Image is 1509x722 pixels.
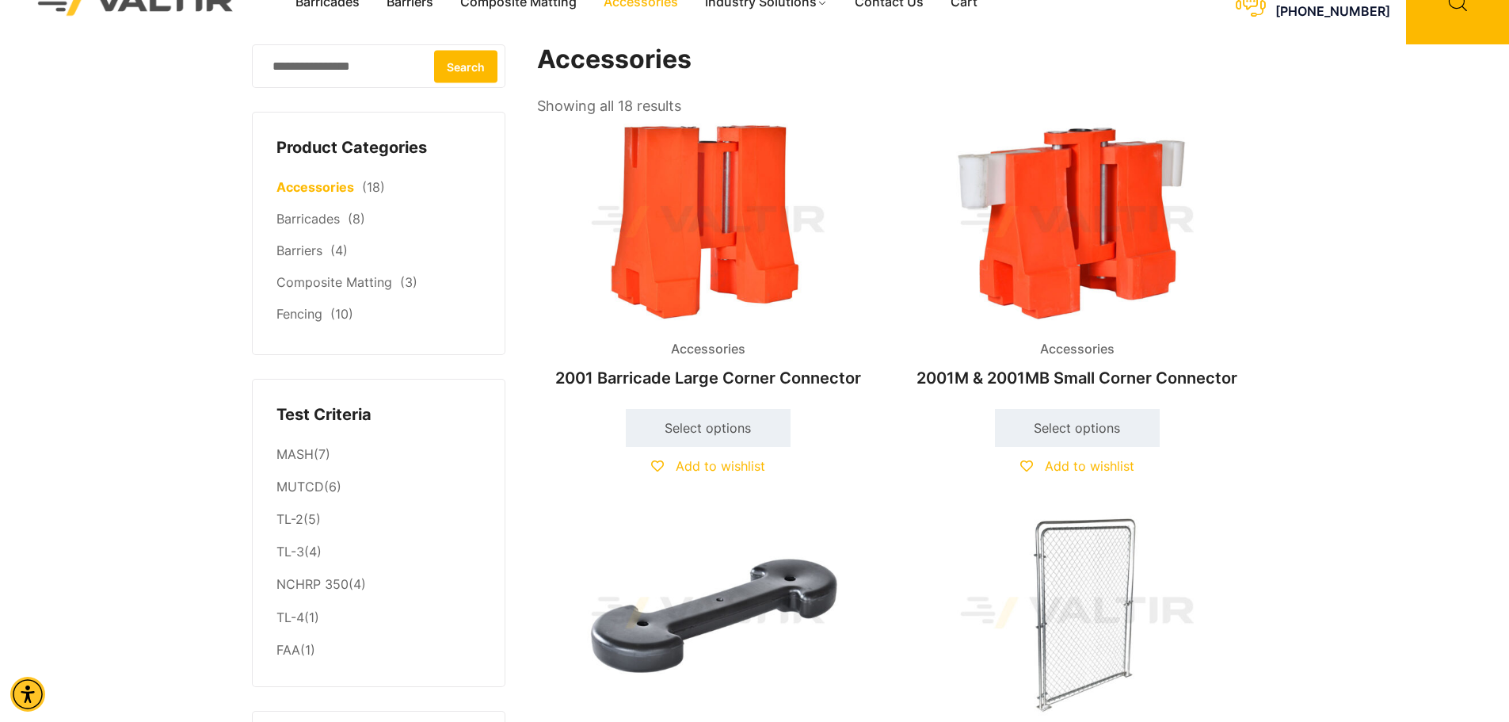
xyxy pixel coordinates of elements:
a: Accessories2001 Barricade Large Corner Connector [537,119,879,395]
h4: Test Criteria [276,403,481,427]
img: Accessories [537,510,879,716]
span: (3) [400,274,417,290]
a: MASH [276,446,314,462]
h1: Accessories [537,44,1250,75]
a: Composite Matting [276,274,392,290]
a: NCHRP 350 [276,576,349,592]
li: (1) [276,602,481,634]
a: Select options for “2001M & 2001MB Small Corner Connector” [995,409,1160,447]
a: call (888) 496-3625 [1275,3,1390,19]
input: Search for: [252,44,505,88]
span: Accessories [1028,338,1126,361]
a: Barricades [276,211,340,227]
a: TL-4 [276,609,304,625]
span: Add to wishlist [676,458,765,474]
li: (7) [276,438,481,471]
div: Accessibility Menu [10,677,45,712]
li: (5) [276,504,481,537]
span: (10) [330,306,353,322]
span: Accessories [659,338,757,361]
a: Accessories2001M & 2001MB Small Corner Connector [906,119,1248,395]
span: (4) [330,243,348,258]
li: (6) [276,472,481,504]
a: Barriers [276,243,322,258]
span: (8) [348,211,365,227]
a: TL-2 [276,511,303,527]
li: (4) [276,569,481,602]
a: TL-3 [276,544,304,560]
a: Add to wishlist [651,458,765,474]
h2: 2001M & 2001MB Small Corner Connector [906,361,1248,395]
a: Add to wishlist [1020,458,1134,474]
button: Search [434,50,497,82]
li: (1) [276,634,481,663]
img: Accessories [906,510,1248,716]
a: Accessories [276,179,354,195]
a: MUTCD [276,479,324,495]
a: FAA [276,642,300,658]
a: Fencing [276,306,322,322]
img: Accessories [537,119,879,324]
a: Select options for “2001 Barricade Large Corner Connector” [626,409,791,447]
img: Accessories [906,119,1248,324]
h2: 2001 Barricade Large Corner Connector [537,361,879,395]
p: Showing all 18 results [537,93,681,120]
h4: Product Categories [276,136,481,160]
li: (4) [276,537,481,569]
span: (18) [362,179,385,195]
span: Add to wishlist [1045,458,1134,474]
